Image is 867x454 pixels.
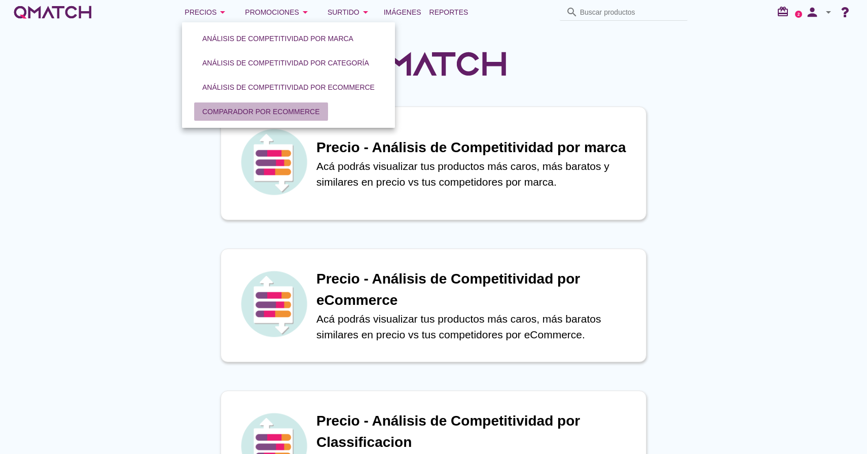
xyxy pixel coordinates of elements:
h1: Precio - Análisis de Competitividad por Classificacion [316,410,636,453]
button: Promociones [237,2,319,22]
span: Reportes [429,6,468,18]
button: Análisis de competitividad por categoría [194,54,377,72]
i: arrow_drop_down [216,6,229,18]
button: Análisis de competitividad por eCommerce [194,78,383,96]
div: Análisis de competitividad por marca [202,33,353,44]
div: Surtido [328,6,372,18]
a: Análisis de competitividad por categoría [190,51,381,75]
img: icon [238,268,309,339]
input: Buscar productos [580,4,681,20]
div: Promociones [245,6,311,18]
div: Comparador por eCommerce [202,107,320,117]
span: Imágenes [384,6,421,18]
a: Análisis de competitividad por marca [190,26,366,51]
i: search [566,6,578,18]
a: white-qmatch-logo [12,2,93,22]
i: arrow_drop_down [299,6,311,18]
a: iconPrecio - Análisis de Competitividad por marcaAcá podrás visualizar tus productos más caros, m... [206,107,661,220]
a: Comparador por eCommerce [190,99,332,124]
p: Acá podrás visualizar tus productos más caros, más baratos y similares en precio vs tus competido... [316,158,636,190]
a: Imágenes [380,2,425,22]
button: Precios [176,2,237,22]
p: Acá podrás visualizar tus productos más caros, más baratos similares en precio vs tus competidore... [316,311,636,343]
i: person [802,5,822,19]
i: arrow_drop_down [359,6,372,18]
a: 2 [795,11,802,18]
img: QMatchLogo [357,39,510,89]
i: arrow_drop_down [822,6,835,18]
button: Análisis de competitividad por marca [194,29,362,48]
button: Surtido [319,2,380,22]
text: 2 [798,12,800,16]
div: Precios [185,6,229,18]
i: redeem [777,6,793,18]
a: Reportes [425,2,473,22]
h1: Precio - Análisis de Competitividad por eCommerce [316,268,636,311]
a: Análisis de competitividad por eCommerce [190,75,387,99]
div: Análisis de competitividad por eCommerce [202,82,375,93]
img: icon [238,126,309,197]
div: Análisis de competitividad por categoría [202,58,369,68]
h1: Precio - Análisis de Competitividad por marca [316,137,636,158]
button: Comparador por eCommerce [194,102,328,121]
a: iconPrecio - Análisis de Competitividad por eCommerceAcá podrás visualizar tus productos más caro... [206,249,661,362]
